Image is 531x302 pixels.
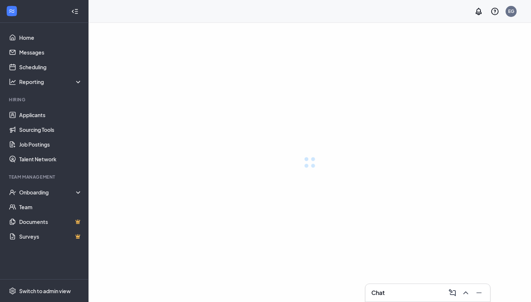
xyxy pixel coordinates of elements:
svg: WorkstreamLogo [8,7,15,15]
div: Reporting [19,78,83,85]
div: Team Management [9,174,81,180]
a: SurveysCrown [19,229,82,244]
a: Team [19,200,82,214]
a: Messages [19,45,82,60]
svg: Settings [9,287,16,295]
svg: Notifications [474,7,483,16]
a: Scheduling [19,60,82,74]
a: Sourcing Tools [19,122,82,137]
svg: Minimize [475,288,483,297]
svg: ComposeMessage [448,288,457,297]
button: ComposeMessage [446,287,458,299]
svg: Analysis [9,78,16,85]
div: Switch to admin view [19,287,71,295]
svg: Collapse [71,8,79,15]
svg: QuestionInfo [490,7,499,16]
svg: ChevronUp [461,288,470,297]
div: Hiring [9,96,81,103]
a: Home [19,30,82,45]
a: Talent Network [19,152,82,166]
a: DocumentsCrown [19,214,82,229]
svg: UserCheck [9,189,16,196]
h3: Chat [371,289,385,297]
div: Onboarding [19,189,83,196]
button: Minimize [472,287,484,299]
div: EG [508,8,514,14]
button: ChevronUp [459,287,471,299]
a: Job Postings [19,137,82,152]
a: Applicants [19,108,82,122]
